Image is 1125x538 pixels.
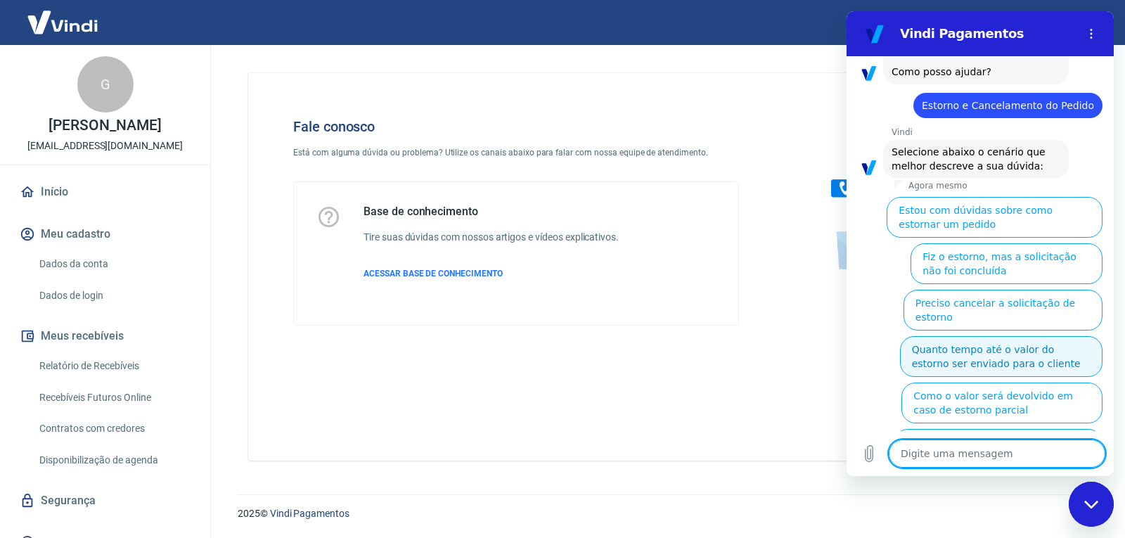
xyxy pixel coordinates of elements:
img: Vindi [17,1,108,44]
p: [PERSON_NAME] [49,118,161,133]
button: Sair [1057,10,1108,36]
h4: Fale conosco [293,118,739,135]
a: Segurança [17,485,193,516]
iframe: Botão para abrir a janela de mensagens, conversa em andamento [1069,482,1114,527]
p: Está com alguma dúvida ou problema? Utilize os canais abaixo para falar com nossa equipe de atend... [293,146,739,159]
a: Início [17,177,193,207]
a: Contratos com credores [34,414,193,443]
p: 2025 © [238,506,1091,521]
div: G [77,56,134,113]
p: [EMAIL_ADDRESS][DOMAIN_NAME] [27,139,183,153]
h6: Tire suas dúvidas com nossos artigos e vídeos explicativos. [364,230,619,245]
a: Dados de login [34,281,193,310]
button: Meus recebíveis [17,321,193,352]
button: Meu cadastro [17,219,193,250]
a: Relatório de Recebíveis [34,352,193,380]
a: Dados da conta [34,250,193,278]
img: Fale conosco [803,96,1017,283]
span: ACESSAR BASE DE CONHECIMENTO [364,269,503,278]
a: Recebíveis Futuros Online [34,383,193,412]
a: ACESSAR BASE DE CONHECIMENTO [364,267,619,280]
iframe: Janela de mensagens [847,11,1114,476]
a: Disponibilização de agenda [34,446,193,475]
h5: Base de conhecimento [364,205,619,219]
a: Vindi Pagamentos [270,508,349,519]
